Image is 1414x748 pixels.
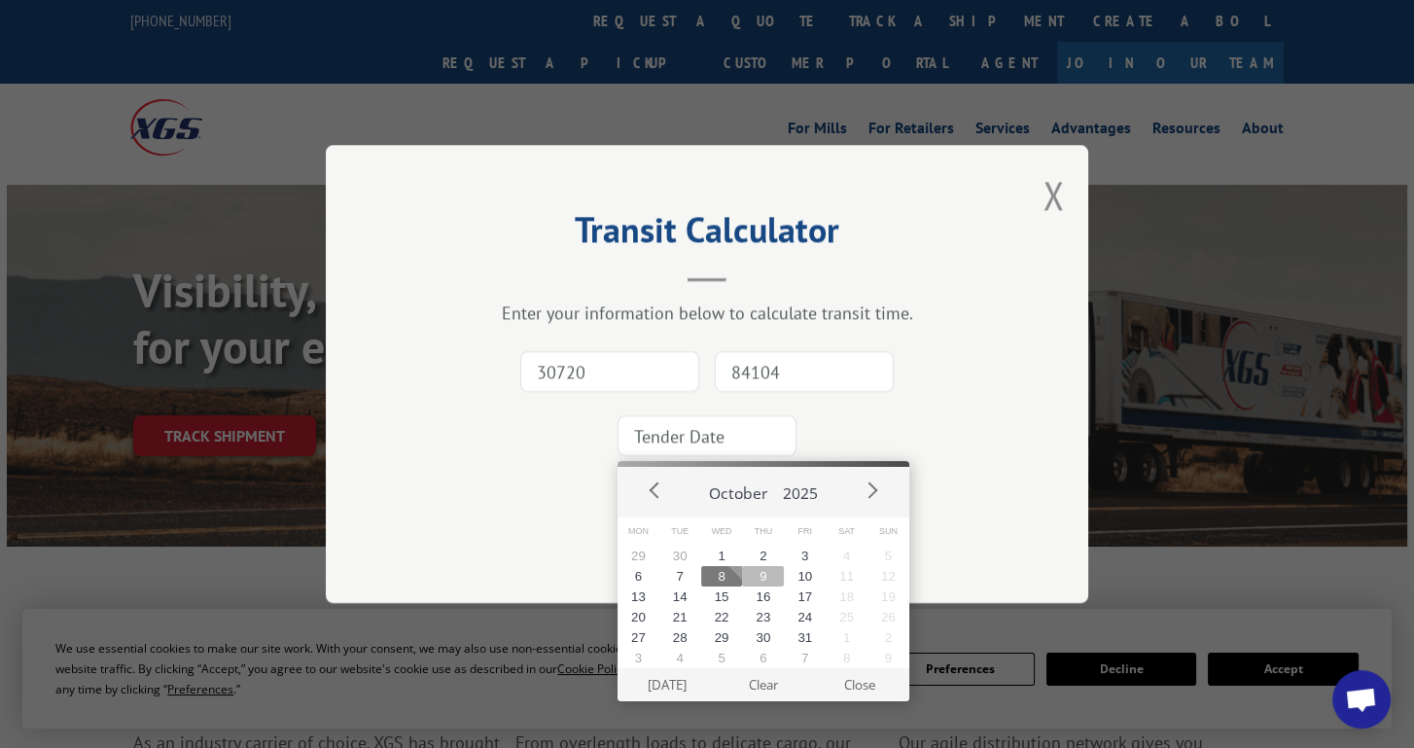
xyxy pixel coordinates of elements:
[659,587,701,607] button: 14
[826,648,867,668] button: 8
[742,587,784,607] button: 16
[867,517,909,546] span: Sun
[857,476,886,505] button: Next
[867,546,909,566] button: 5
[618,566,659,587] button: 6
[867,607,909,627] button: 26
[826,517,867,546] span: Sat
[867,566,909,587] button: 12
[618,546,659,566] button: 29
[715,351,894,392] input: Dest. Zip
[784,648,826,668] button: 7
[659,546,701,566] button: 30
[618,415,796,456] input: Tender Date
[742,546,784,566] button: 2
[618,627,659,648] button: 27
[826,587,867,607] button: 18
[811,668,907,701] button: Close
[742,566,784,587] button: 9
[618,648,659,668] button: 3
[659,566,701,587] button: 7
[659,648,701,668] button: 4
[784,517,826,546] span: Fri
[701,546,743,566] button: 1
[641,476,670,505] button: Prev
[826,546,867,566] button: 4
[659,627,701,648] button: 28
[659,607,701,627] button: 21
[715,668,811,701] button: Clear
[1043,169,1064,221] button: Close modal
[701,607,743,627] button: 22
[867,627,909,648] button: 2
[784,607,826,627] button: 24
[618,587,659,607] button: 13
[775,467,826,512] button: 2025
[423,216,991,253] h2: Transit Calculator
[659,517,701,546] span: Tue
[742,517,784,546] span: Thu
[423,302,991,324] div: Enter your information below to calculate transit time.
[826,627,867,648] button: 1
[742,607,784,627] button: 23
[784,587,826,607] button: 17
[618,517,659,546] span: Mon
[701,587,743,607] button: 15
[784,627,826,648] button: 31
[618,607,659,627] button: 20
[1332,670,1391,729] div: Open chat
[826,607,867,627] button: 25
[867,587,909,607] button: 19
[701,566,743,587] button: 8
[701,467,775,512] button: October
[701,648,743,668] button: 5
[784,546,826,566] button: 3
[784,566,826,587] button: 10
[619,668,715,701] button: [DATE]
[701,517,743,546] span: Wed
[867,648,909,668] button: 9
[520,351,699,392] input: Origin Zip
[742,627,784,648] button: 30
[742,648,784,668] button: 6
[701,627,743,648] button: 29
[826,566,867,587] button: 11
